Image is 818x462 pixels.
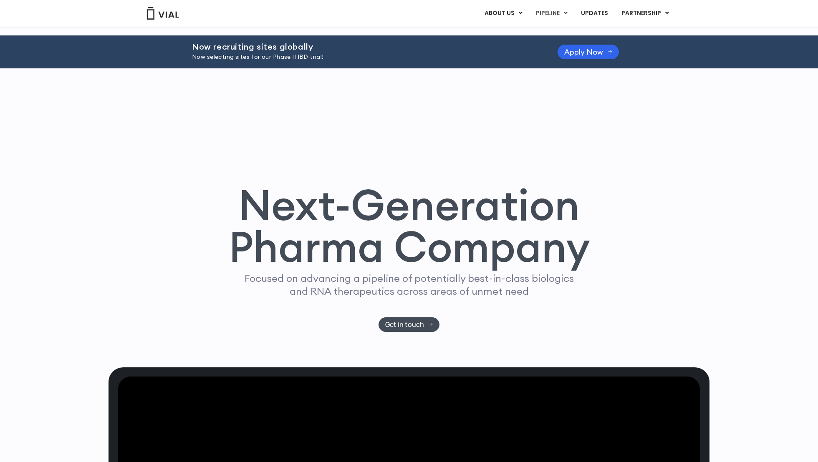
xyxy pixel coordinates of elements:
[379,317,440,332] a: Get in touch
[478,6,529,20] a: ABOUT USMenu Toggle
[228,184,590,268] h1: Next-Generation Pharma Company
[574,6,614,20] a: UPDATES
[192,53,537,62] p: Now selecting sites for our Phase II IBD trial!
[146,7,179,20] img: Vial Logo
[564,49,603,55] span: Apply Now
[241,272,577,298] p: Focused on advancing a pipeline of potentially best-in-class biologics and RNA therapeutics acros...
[529,6,574,20] a: PIPELINEMenu Toggle
[192,42,537,51] h2: Now recruiting sites globally
[558,45,619,59] a: Apply Now
[385,321,424,328] span: Get in touch
[615,6,676,20] a: PARTNERSHIPMenu Toggle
